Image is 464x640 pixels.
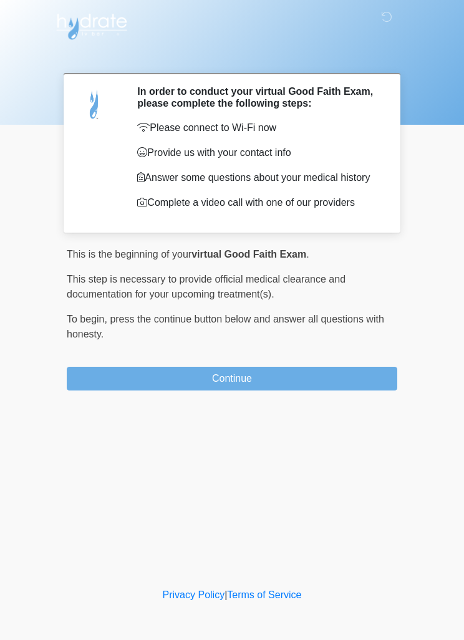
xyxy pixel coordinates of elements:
img: Agent Avatar [76,85,114,123]
p: Provide us with your contact info [137,145,379,160]
span: . [306,249,309,259]
a: Privacy Policy [163,589,225,600]
p: Complete a video call with one of our providers [137,195,379,210]
span: press the continue button below and answer all questions with honesty. [67,314,384,339]
h2: In order to conduct your virtual Good Faith Exam, please complete the following steps: [137,85,379,109]
a: Terms of Service [227,589,301,600]
span: To begin, [67,314,110,324]
a: | [225,589,227,600]
strong: virtual Good Faith Exam [191,249,306,259]
button: Continue [67,367,397,390]
h1: ‎ ‎ [57,45,407,68]
p: Answer some questions about your medical history [137,170,379,185]
span: This step is necessary to provide official medical clearance and documentation for your upcoming ... [67,274,346,299]
span: This is the beginning of your [67,249,191,259]
img: Hydrate IV Bar - Chandler Logo [54,9,129,41]
p: Please connect to Wi-Fi now [137,120,379,135]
